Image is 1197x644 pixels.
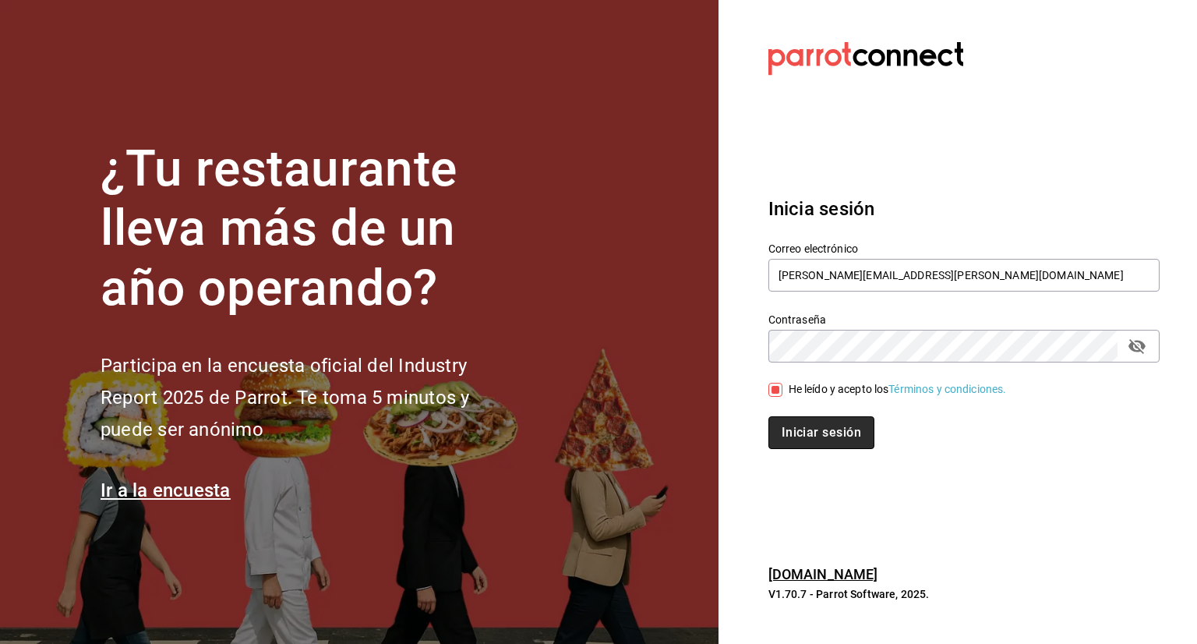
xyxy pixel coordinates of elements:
[768,566,878,582] a: [DOMAIN_NAME]
[101,350,521,445] h2: Participa en la encuesta oficial del Industry Report 2025 de Parrot. Te toma 5 minutos y puede se...
[768,242,1160,253] label: Correo electrónico
[768,259,1160,292] input: Ingresa tu correo electrónico
[101,140,521,319] h1: ¿Tu restaurante lleva más de un año operando?
[101,479,231,501] a: Ir a la encuesta
[789,381,1007,398] div: He leído y acepto los
[768,195,1160,223] h3: Inicia sesión
[768,586,1160,602] p: V1.70.7 - Parrot Software, 2025.
[1124,333,1150,359] button: passwordField
[768,416,874,449] button: Iniciar sesión
[768,313,1160,324] label: Contraseña
[888,383,1006,395] a: Términos y condiciones.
